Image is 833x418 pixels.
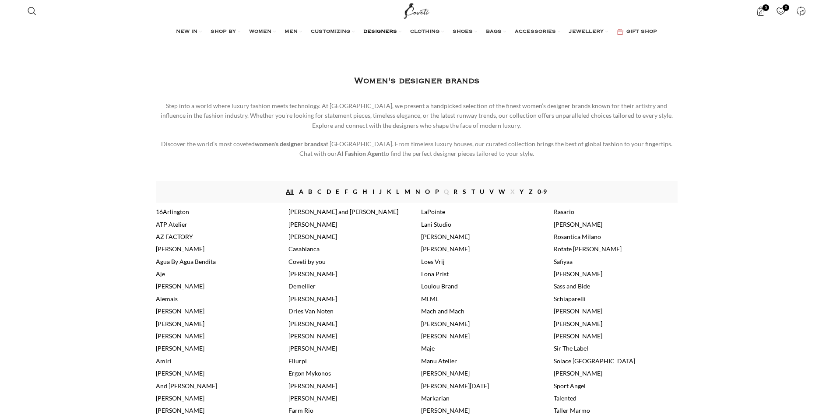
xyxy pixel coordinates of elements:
[156,369,204,377] a: [PERSON_NAME]
[387,187,391,197] a: K
[156,245,204,253] a: [PERSON_NAME]
[421,233,470,240] a: [PERSON_NAME]
[421,407,470,414] a: [PERSON_NAME]
[327,187,331,197] a: D
[156,357,172,365] a: Amiri
[156,394,204,402] a: [PERSON_NAME]
[421,320,470,327] a: [PERSON_NAME]
[288,295,337,302] a: [PERSON_NAME]
[515,23,560,41] a: ACCESSORIES
[211,28,236,35] span: SHOP BY
[156,344,204,352] a: [PERSON_NAME]
[379,187,382,197] a: J
[486,23,506,41] a: BAGS
[288,369,331,377] a: Ergon Mykonos
[480,187,484,197] a: U
[311,28,350,35] span: CUSTOMIZING
[421,307,464,315] a: Mach and Mach
[421,332,470,340] a: [PERSON_NAME]
[156,382,217,390] a: And [PERSON_NAME]
[772,2,790,20] a: 0
[288,382,337,390] a: [PERSON_NAME]
[288,245,320,253] a: Casablanca
[156,258,216,265] a: Agua By Agua Bendita
[211,23,240,41] a: SHOP BY
[288,270,337,277] a: [PERSON_NAME]
[156,282,204,290] a: [PERSON_NAME]
[156,101,678,130] p: Step into a world where luxury fashion meets technology. At [GEOGRAPHIC_DATA], we present a handp...
[499,187,505,197] a: W
[156,221,187,228] a: ATP Atelier
[515,28,556,35] span: ACCESSORIES
[554,357,635,365] a: Solace [GEOGRAPHIC_DATA]
[529,187,533,197] a: Z
[288,357,307,365] a: Eliurpi
[156,139,678,159] p: Discover the world’s most coveted at [GEOGRAPHIC_DATA]. From timeless luxury houses, our curated ...
[249,28,271,35] span: WOMEN
[444,187,449,197] span: Q
[763,4,769,11] span: 0
[421,208,445,215] a: LaPointe
[288,307,334,315] a: Dries Van Noten
[362,187,367,197] a: H
[156,295,178,302] a: Alemais
[176,23,202,41] a: NEW IN
[285,28,298,35] span: MEN
[317,187,321,197] a: C
[156,320,204,327] a: [PERSON_NAME]
[486,28,502,35] span: BAGS
[626,28,657,35] span: GIFT SHOP
[435,187,439,197] a: P
[510,187,515,197] span: X
[23,2,41,20] a: Search
[156,270,165,277] a: Aje
[288,332,337,340] a: [PERSON_NAME]
[336,187,339,197] a: E
[288,320,337,327] a: [PERSON_NAME]
[554,394,576,402] a: Talented
[554,382,586,390] a: Sport Angel
[410,28,439,35] span: CLOTHING
[23,23,810,41] div: Main navigation
[421,344,435,352] a: Maje
[363,28,397,35] span: DESIGNERS
[288,221,337,228] a: [PERSON_NAME]
[404,187,410,197] a: M
[410,23,444,41] a: CLOTHING
[311,23,355,41] a: CUSTOMIZING
[554,369,602,377] a: [PERSON_NAME]
[617,29,623,35] img: GiftBag
[554,258,573,265] a: Safiyaa
[156,208,189,215] a: 16Arlington
[554,221,602,228] a: [PERSON_NAME]
[425,187,430,197] a: O
[344,187,348,197] a: F
[288,208,398,215] a: [PERSON_NAME] and [PERSON_NAME]
[453,28,473,35] span: SHOES
[156,407,204,414] a: [PERSON_NAME]
[554,245,622,253] a: Rotate [PERSON_NAME]
[285,23,302,41] a: MEN
[554,295,586,302] a: Schiaparelli
[421,382,489,390] a: [PERSON_NAME][DATE]
[783,4,789,11] span: 0
[554,307,602,315] a: [PERSON_NAME]
[772,2,790,20] div: My Wishlist
[617,23,657,41] a: GIFT SHOP
[471,187,475,197] a: T
[554,407,590,414] a: Taller Marmo
[156,233,193,240] a: AZ FACTORY
[421,221,451,228] a: Lani Studio
[156,332,204,340] a: [PERSON_NAME]
[421,270,449,277] a: Lona Prist
[554,320,602,327] a: [PERSON_NAME]
[288,233,337,240] a: [PERSON_NAME]
[421,295,439,302] a: MLML
[421,357,457,365] a: Manu Atelier
[489,187,494,197] a: V
[554,282,590,290] a: Sass and Bide
[554,270,602,277] a: [PERSON_NAME]
[396,187,399,197] a: L
[288,258,326,265] a: Coveti by you
[308,187,312,197] a: B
